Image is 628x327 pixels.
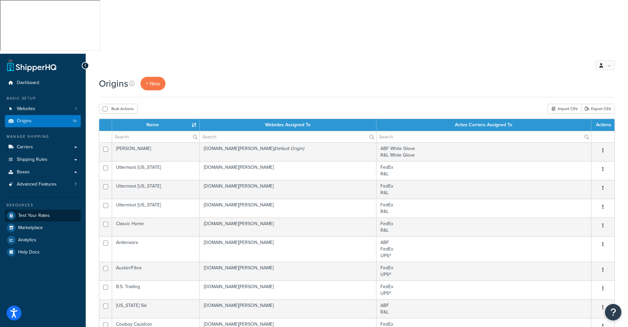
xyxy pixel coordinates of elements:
span: Dashboard [17,80,39,86]
td: [DOMAIN_NAME][PERSON_NAME] [200,180,376,199]
div: Import CSV [548,104,581,114]
a: ShipperHQ Home [7,59,56,72]
td: [DOMAIN_NAME][PERSON_NAME] [200,236,376,262]
td: Antlerworx [112,236,200,262]
button: Open Resource Center [605,304,621,320]
td: [DOMAIN_NAME][PERSON_NAME] [200,218,376,236]
i: (Default Origin) [274,145,304,152]
th: Websites Assigned To [200,119,376,131]
td: Classic Home [112,218,200,236]
td: FedEx R&L [376,199,591,218]
a: Shipping Rules [5,154,81,166]
span: Carriers [17,144,33,150]
span: Help Docs [18,250,40,255]
td: [DOMAIN_NAME][PERSON_NAME] [200,161,376,180]
th: Actions [591,119,614,131]
button: Bulk Actions [99,104,137,114]
li: Websites [5,103,81,115]
td: B.S. Trading [112,281,200,299]
td: [PERSON_NAME] [112,142,200,161]
td: [DOMAIN_NAME][PERSON_NAME] [200,262,376,281]
td: ABF White Glove R&L White Glove [376,142,591,161]
a: Help Docs [5,246,81,258]
a: Dashboard [5,77,81,89]
td: ABF R&L [376,299,591,318]
input: Search [376,131,591,142]
a: Export CSV [581,104,615,114]
span: Origins [17,118,32,124]
div: Manage Shipping [5,134,81,139]
td: FedEx R&L [376,161,591,180]
td: Uttermost [US_STATE] [112,180,200,199]
td: ABF FedEx UPS® [376,236,591,262]
th: Active Carriers Assigned To [376,119,591,131]
a: Carriers [5,141,81,153]
span: Advanced Features [17,182,57,187]
a: Websites 1 [5,103,81,115]
a: Boxes [5,166,81,178]
th: Name : activate to sort column ascending [112,119,200,131]
td: FedEx UPS® [376,281,591,299]
td: Uttermost [US_STATE] [112,161,200,180]
td: FedEx R&L [376,180,591,199]
a: Advanced Features 7 [5,178,81,191]
span: Boxes [17,169,30,175]
span: Test Your Rates [18,213,50,219]
td: Uttermost [US_STATE] [112,199,200,218]
span: Marketplace [18,225,43,231]
td: FedEx R&L [376,218,591,236]
span: Analytics [18,237,36,243]
td: [DOMAIN_NAME][PERSON_NAME] [200,142,376,161]
a: Test Your Rates [5,210,81,222]
li: Advanced Features [5,178,81,191]
a: Analytics [5,234,81,246]
a: + New [140,77,165,90]
input: Search [112,131,199,142]
li: Origins [5,115,81,127]
td: [DOMAIN_NAME][PERSON_NAME] [200,199,376,218]
td: [DOMAIN_NAME][PERSON_NAME] [200,299,376,318]
span: Shipping Rules [17,157,47,163]
td: [US_STATE] Ski [112,299,200,318]
h1: Origins [99,77,128,90]
td: Auskin/Fibre [112,262,200,281]
span: 7 [75,182,76,187]
a: Origins 19 [5,115,81,127]
input: Search [200,131,376,142]
span: 19 [73,118,76,124]
div: Resources [5,202,81,208]
a: Marketplace [5,222,81,234]
td: [DOMAIN_NAME][PERSON_NAME] [200,281,376,299]
span: + New [146,80,160,87]
td: FedEx UPS® [376,262,591,281]
span: 1 [75,106,76,112]
div: Basic Setup [5,96,81,101]
span: Websites [17,106,35,112]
